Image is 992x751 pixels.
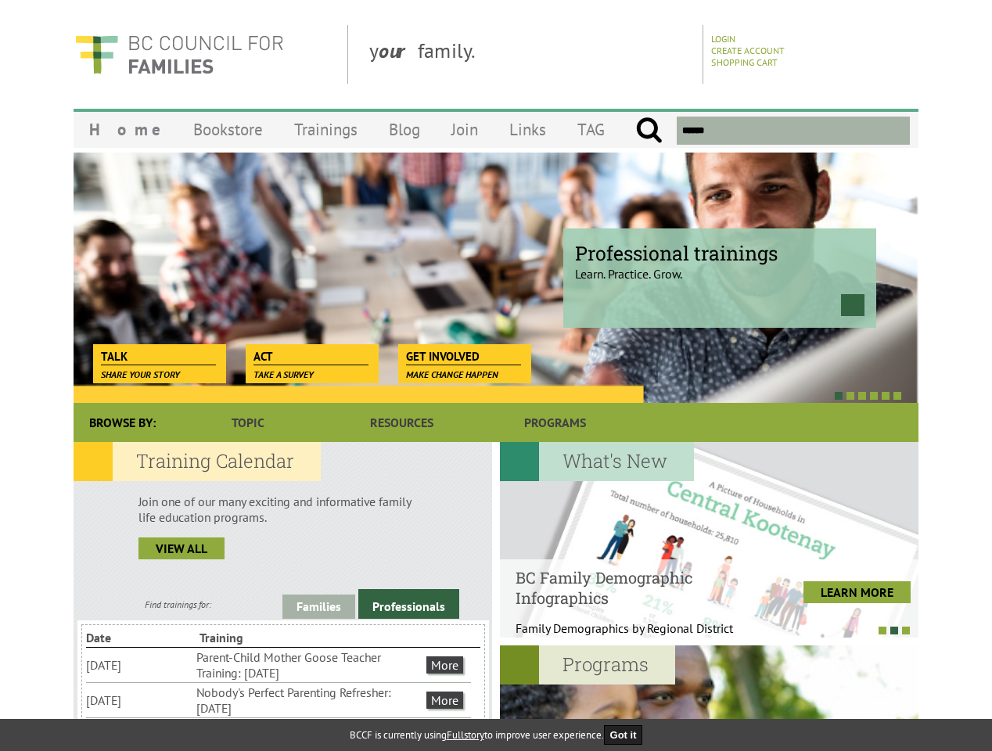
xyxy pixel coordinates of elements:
a: Topic [171,403,325,442]
h2: What's New [500,442,694,481]
a: Create Account [711,45,785,56]
a: Links [494,111,562,148]
a: Families [282,595,355,619]
li: Date [86,628,196,647]
a: Login [711,33,735,45]
a: Home [74,111,178,148]
div: Browse By: [74,403,171,442]
li: Parent-Child Mother Goose Teacher Training: [DATE] [196,648,423,682]
p: Learn. Practice. Grow. [575,253,864,282]
span: Get Involved [406,348,521,365]
p: Join one of our many exciting and informative family life education programs. [138,494,427,525]
span: Make change happen [406,368,498,380]
input: Submit [635,117,663,145]
a: Join [436,111,494,148]
div: Find trainings for: [74,598,282,610]
span: Take a survey [253,368,314,380]
img: BC Council for FAMILIES [74,25,285,84]
li: Training [199,628,310,647]
a: Trainings [279,111,373,148]
a: Shopping Cart [711,56,778,68]
h4: BC Family Demographic Infographics [516,567,749,608]
span: Share your story [101,368,180,380]
li: [DATE] [86,656,193,674]
a: LEARN MORE [803,581,911,603]
span: Act [253,348,368,365]
a: Fullstory [447,728,484,742]
a: view all [138,537,225,559]
h2: Training Calendar [74,442,321,481]
a: TAG [562,111,620,148]
div: y family. [357,25,703,84]
strong: our [379,38,418,63]
a: Get Involved Make change happen [398,344,529,366]
a: Blog [373,111,436,148]
a: Talk Share your story [93,344,224,366]
a: Act Take a survey [246,344,376,366]
h2: Programs [500,645,675,685]
a: Professionals [358,589,459,619]
a: Programs [479,403,632,442]
li: [DATE] [86,691,193,710]
a: Bookstore [178,111,279,148]
li: Nobody's Perfect Parenting Refresher: [DATE] [196,683,423,717]
a: More [426,656,463,674]
button: Got it [604,725,643,745]
a: More [426,692,463,709]
a: Resources [325,403,478,442]
span: Talk [101,348,216,365]
span: Professional trainings [575,240,864,266]
p: Family Demographics by Regional District Th... [516,620,749,652]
